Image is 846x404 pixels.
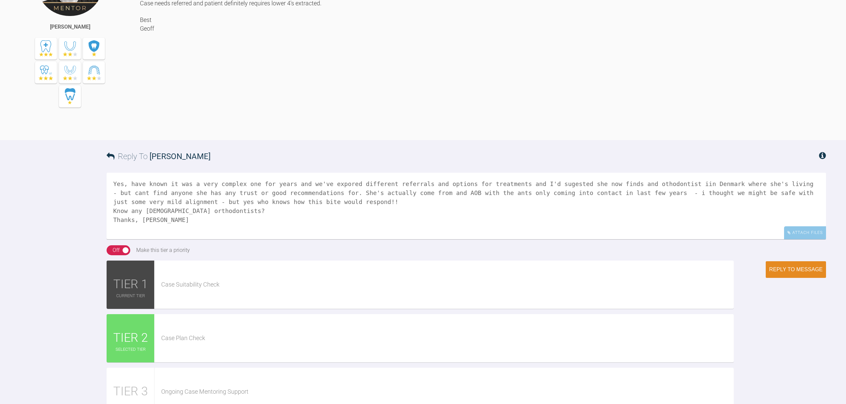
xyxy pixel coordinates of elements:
[107,173,826,239] textarea: Yes, have known it was a very complex one for years and we've expored different referrals and opt...
[50,23,90,31] div: [PERSON_NAME]
[113,246,120,255] div: Off
[766,261,826,278] button: Reply to Message
[113,328,148,348] span: TIER 2
[113,275,148,294] span: TIER 1
[150,152,211,161] span: [PERSON_NAME]
[161,387,734,397] div: Ongoing Case Mentoring Support
[161,280,734,290] div: Case Suitability Check
[784,226,826,239] div: Attach Files
[107,150,211,163] h3: Reply To
[113,382,148,401] span: TIER 3
[161,333,734,343] div: Case Plan Check
[136,246,190,255] div: Make this tier a priority
[769,267,823,273] div: Reply to Message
